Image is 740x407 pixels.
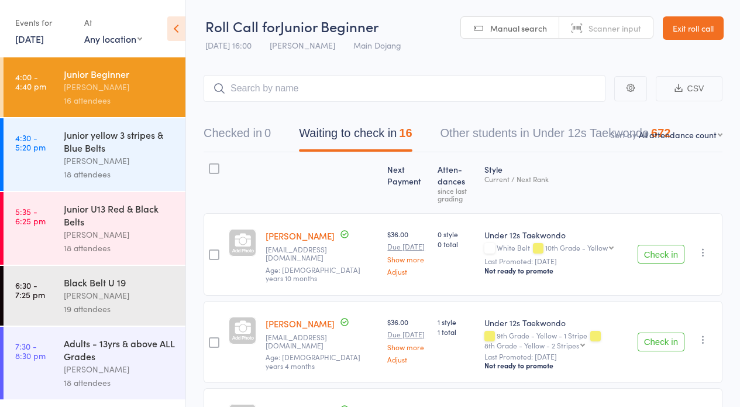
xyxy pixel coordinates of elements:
[490,22,547,34] span: Manual search
[64,337,175,362] div: Adults - 13yrs & above ALL Grades
[266,265,360,283] span: Age: [DEMOGRAPHIC_DATA] years 10 months
[299,121,412,152] button: Waiting to check in16
[387,317,428,363] div: $36.00
[484,317,628,329] div: Under 12s Taekwondo
[64,67,175,80] div: Junior Beginner
[204,121,271,152] button: Checked in0
[438,327,475,337] span: 1 total
[610,129,636,141] label: Sort by
[64,376,175,389] div: 18 attendees
[64,202,175,228] div: Junior U13 Red & Black Belts
[383,158,433,208] div: Next Payment
[64,289,175,302] div: [PERSON_NAME]
[4,266,185,326] a: 6:30 -7:25 pmBlack Belt U 19[PERSON_NAME]19 attendees
[84,32,142,45] div: Any location
[438,317,475,327] span: 1 style
[484,229,628,241] div: Under 12s Taekwondo
[15,281,45,299] time: 6:30 - 7:25 pm
[15,341,46,360] time: 7:30 - 8:30 pm
[387,255,428,263] a: Show more
[484,353,628,361] small: Last Promoted: [DATE]
[266,245,378,262] small: matthewr88@gmail.com
[204,75,605,102] input: Search by name
[387,343,428,351] a: Show more
[484,244,628,254] div: White Belt
[651,126,670,139] div: 672
[205,16,280,36] span: Roll Call for
[484,266,628,275] div: Not ready to promote
[64,228,175,241] div: [PERSON_NAME]
[266,352,360,370] span: Age: [DEMOGRAPHIC_DATA] years 4 months
[280,16,378,36] span: Junior Beginner
[545,244,608,251] div: 10th Grade - Yellow
[440,121,671,152] button: Other students in Under 12s Taekwondo672
[387,330,428,338] small: Due [DATE]
[264,126,271,139] div: 0
[433,158,480,208] div: Atten­dances
[480,158,632,208] div: Style
[64,241,175,255] div: 18 attendees
[4,57,185,117] a: 4:00 -4:40 pmJunior Beginner[PERSON_NAME]16 attendees
[638,333,684,351] button: Check in
[266,333,378,350] small: Cheekymonkey2010@hotmail.com.au
[15,207,46,225] time: 5:35 - 6:25 pm
[4,118,185,191] a: 4:30 -5:20 pmJunior yellow 3 stripes & Blue Belts[PERSON_NAME]18 attendees
[205,39,252,51] span: [DATE] 16:00
[266,230,335,242] a: [PERSON_NAME]
[663,16,724,40] a: Exit roll call
[484,361,628,370] div: Not ready to promote
[438,239,475,249] span: 0 total
[387,229,428,275] div: $36.00
[15,133,46,152] time: 4:30 - 5:20 pm
[399,126,412,139] div: 16
[64,167,175,181] div: 18 attendees
[266,317,335,330] a: [PERSON_NAME]
[15,32,44,45] a: [DATE]
[438,187,475,202] div: since last grading
[64,362,175,376] div: [PERSON_NAME]
[84,13,142,32] div: At
[484,257,628,265] small: Last Promoted: [DATE]
[64,80,175,94] div: [PERSON_NAME]
[270,39,335,51] span: [PERSON_NAME]
[64,128,175,154] div: Junior yellow 3 stripes & Blue Belts
[4,192,185,265] a: 5:35 -6:25 pmJunior U13 Red & Black Belts[PERSON_NAME]18 attendees
[4,327,185,399] a: 7:30 -8:30 pmAdults - 13yrs & above ALL Grades[PERSON_NAME]18 attendees
[64,276,175,289] div: Black Belt U 19
[353,39,401,51] span: Main Dojang
[484,175,628,183] div: Current / Next Rank
[387,355,428,363] a: Adjust
[484,341,579,349] div: 8th Grade - Yellow - 2 Stripes
[64,302,175,316] div: 19 attendees
[588,22,641,34] span: Scanner input
[639,129,717,141] div: All attendance count
[64,154,175,167] div: [PERSON_NAME]
[387,268,428,275] a: Adjust
[438,229,475,239] span: 0 style
[656,76,722,101] button: CSV
[64,94,175,107] div: 16 attendees
[638,245,684,264] button: Check in
[387,242,428,251] small: Due [DATE]
[15,72,46,91] time: 4:00 - 4:40 pm
[484,331,628,349] div: 9th Grade - Yellow - 1 Stripe
[15,13,73,32] div: Events for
